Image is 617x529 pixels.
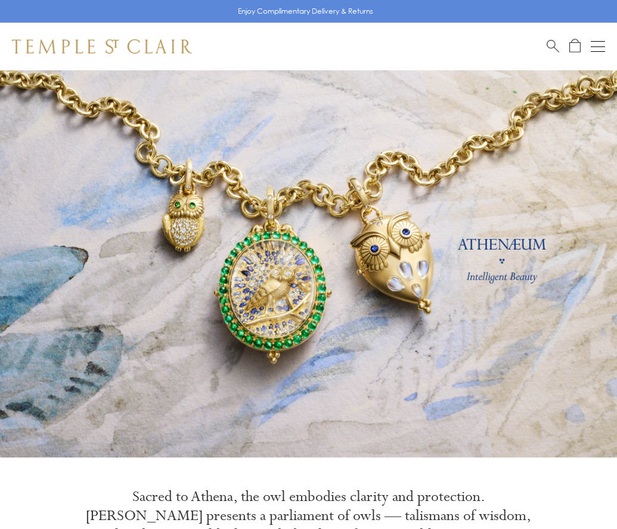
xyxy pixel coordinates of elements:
img: Temple St. Clair [12,39,192,54]
a: Open Shopping Bag [569,39,581,54]
a: Search [547,39,559,54]
button: Open navigation [591,39,605,54]
p: Enjoy Complimentary Delivery & Returns [238,5,373,17]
